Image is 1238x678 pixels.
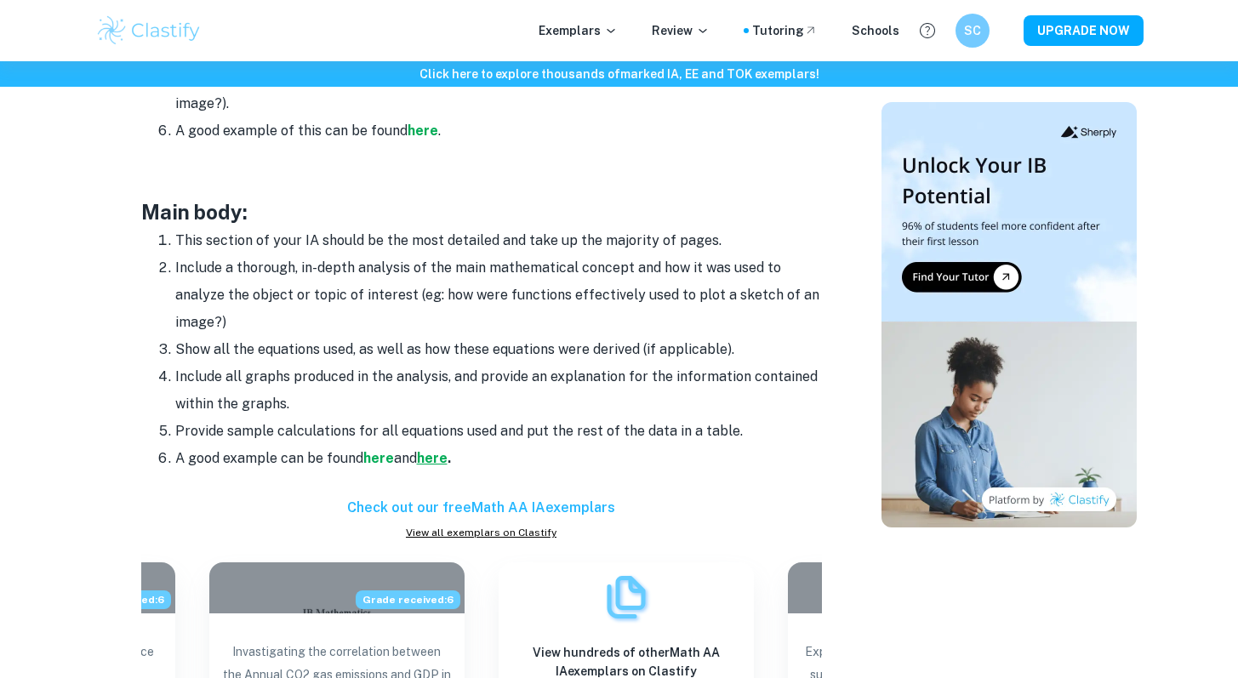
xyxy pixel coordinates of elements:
li: A good example can be found and [175,445,822,472]
h6: SC [962,21,982,40]
img: Thumbnail [881,102,1137,527]
li: This section of your IA should be the most detailed and take up the majority of pages. [175,227,822,254]
a: here [417,450,448,466]
a: here [408,122,438,139]
h6: Check out our free Math AA IA exemplars [141,498,822,518]
li: Include all graphs produced in the analysis, and provide an explanation for the information conta... [175,363,822,418]
p: Exemplars [539,21,618,40]
a: Schools [852,21,899,40]
h3: Main body: [141,197,822,227]
li: Show all the equations used, as well as how these equations were derived (if applicable). [175,336,822,363]
button: UPGRADE NOW [1024,15,1144,46]
img: Clastify logo [95,14,203,48]
img: Exemplars [601,572,652,623]
span: Grade received: 6 [356,590,460,609]
p: Review [652,21,710,40]
strong: . [448,450,451,466]
a: here [363,450,394,466]
h6: Click here to explore thousands of marked IA, EE and TOK exemplars ! [3,65,1235,83]
button: SC [956,14,990,48]
button: Help and Feedback [913,16,942,45]
a: Tutoring [752,21,818,40]
li: Provide sample calculations for all equations used and put the rest of the data in a table. [175,418,822,445]
li: A good example of this can be found . [175,117,822,145]
a: View all exemplars on Clastify [141,525,822,540]
li: Include a thorough, in-depth analysis of the main mathematical concept and how it was used to ana... [175,254,822,336]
